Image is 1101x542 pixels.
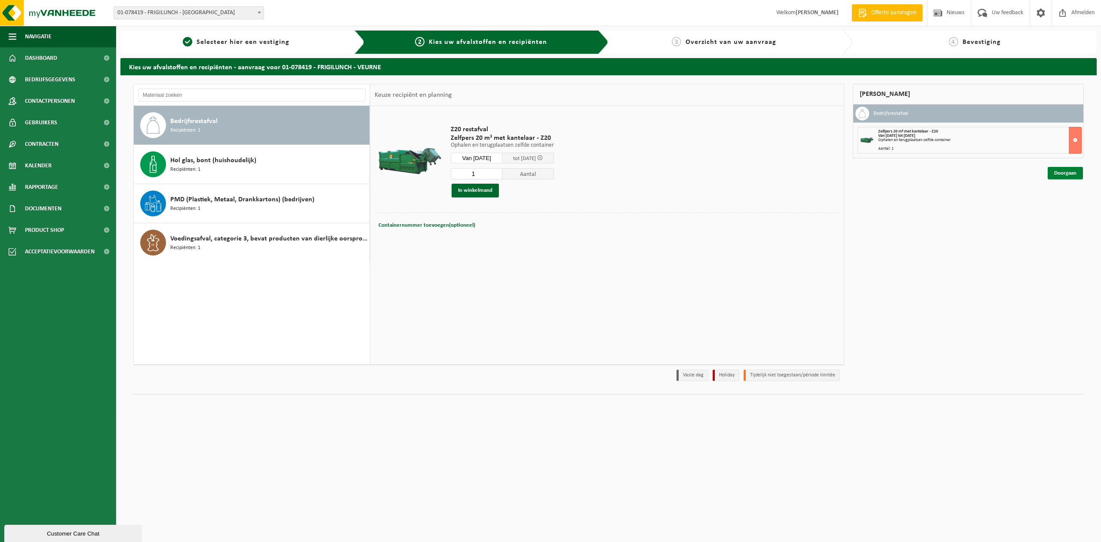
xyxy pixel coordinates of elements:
[873,107,908,120] h3: Bedrijfsrestafval
[170,244,200,252] span: Recipiënten: 1
[451,134,554,142] span: Zelfpers 20 m³ met kantelaar - Z20
[878,138,1082,142] div: Ophalen en terugplaatsen zelfde container
[949,37,958,46] span: 4
[25,198,62,219] span: Documenten
[25,219,64,241] span: Product Shop
[25,133,58,155] span: Contracten
[25,26,52,47] span: Navigatie
[25,155,52,176] span: Kalender
[138,89,366,102] input: Materiaal zoeken
[415,37,424,46] span: 2
[25,176,58,198] span: Rapportage
[744,370,840,381] li: Tijdelijk niet toegestaan/période limitée
[25,69,75,90] span: Bedrijfsgegevens
[451,153,502,163] input: Selecteer datum
[183,37,192,46] span: 1
[677,370,708,381] li: Vaste dag
[852,4,923,22] a: Offerte aanvragen
[170,155,256,166] span: Hol glas, bont (huishoudelijk)
[170,234,367,244] span: Voedingsafval, categorie 3, bevat producten van dierlijke oorsprong, kunststof verpakking
[170,166,200,174] span: Recipiënten: 1
[125,37,348,47] a: 1Selecteer hier een vestiging
[853,84,1084,105] div: [PERSON_NAME]
[452,184,499,197] button: In winkelmand
[114,6,264,19] span: 01-078419 - FRIGILUNCH - VEURNE
[25,90,75,112] span: Contactpersonen
[25,241,95,262] span: Acceptatievoorwaarden
[963,39,1001,46] span: Bevestiging
[451,142,554,148] p: Ophalen en terugplaatsen zelfde container
[170,205,200,213] span: Recipiënten: 1
[869,9,918,17] span: Offerte aanvragen
[878,147,1082,151] div: Aantal: 1
[170,126,200,135] span: Recipiënten: 1
[134,106,370,145] button: Bedrijfsrestafval Recipiënten: 1
[134,184,370,223] button: PMD (Plastiek, Metaal, Drankkartons) (bedrijven) Recipiënten: 1
[878,133,915,138] strong: Van [DATE] tot [DATE]
[686,39,776,46] span: Overzicht van uw aanvraag
[429,39,547,46] span: Kies uw afvalstoffen en recipiënten
[114,7,264,19] span: 01-078419 - FRIGILUNCH - VEURNE
[170,194,314,205] span: PMD (Plastiek, Metaal, Drankkartons) (bedrijven)
[134,145,370,184] button: Hol glas, bont (huishoudelijk) Recipiënten: 1
[25,112,57,133] span: Gebruikers
[4,523,144,542] iframe: chat widget
[378,219,476,231] button: Containernummer toevoegen(optioneel)
[672,37,681,46] span: 3
[451,125,554,134] span: Z20 restafval
[1048,167,1083,179] a: Doorgaan
[878,129,938,134] span: Zelfpers 20 m³ met kantelaar - Z20
[378,222,475,228] span: Containernummer toevoegen(optioneel)
[713,370,739,381] li: Holiday
[25,47,57,69] span: Dashboard
[502,168,554,179] span: Aantal
[170,116,218,126] span: Bedrijfsrestafval
[513,156,536,161] span: tot [DATE]
[796,9,839,16] strong: [PERSON_NAME]
[120,58,1097,75] h2: Kies uw afvalstoffen en recipiënten - aanvraag voor 01-078419 - FRIGILUNCH - VEURNE
[134,223,370,262] button: Voedingsafval, categorie 3, bevat producten van dierlijke oorsprong, kunststof verpakking Recipië...
[197,39,289,46] span: Selecteer hier een vestiging
[370,84,456,106] div: Keuze recipiënt en planning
